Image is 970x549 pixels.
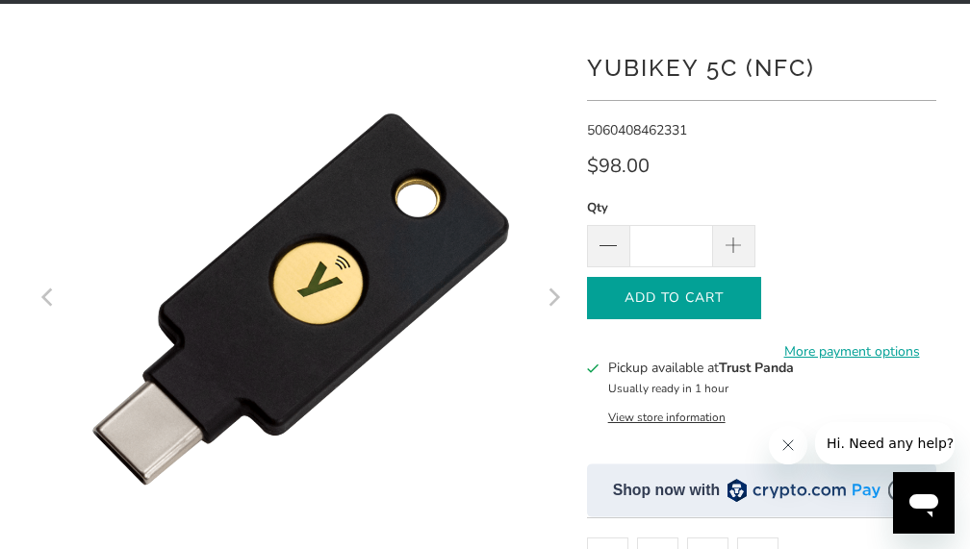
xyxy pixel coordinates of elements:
[587,197,756,218] label: Qty
[587,277,762,320] button: Add to Cart
[608,410,726,425] button: View store information
[815,422,955,464] iframe: Message from company
[608,358,794,378] h3: Pickup available at
[893,472,955,534] iframe: Button to launch messaging window
[587,47,936,86] h1: YubiKey 5C (NFC)
[607,290,742,307] span: Add to Cart
[769,426,807,464] iframe: Close message
[587,153,650,179] span: $98.00
[767,341,936,362] a: More payment options
[719,359,794,377] b: Trust Panda
[608,381,728,396] small: Usually ready in 1 hour
[587,121,687,139] span: 5060408462331
[612,480,719,501] div: Shop now with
